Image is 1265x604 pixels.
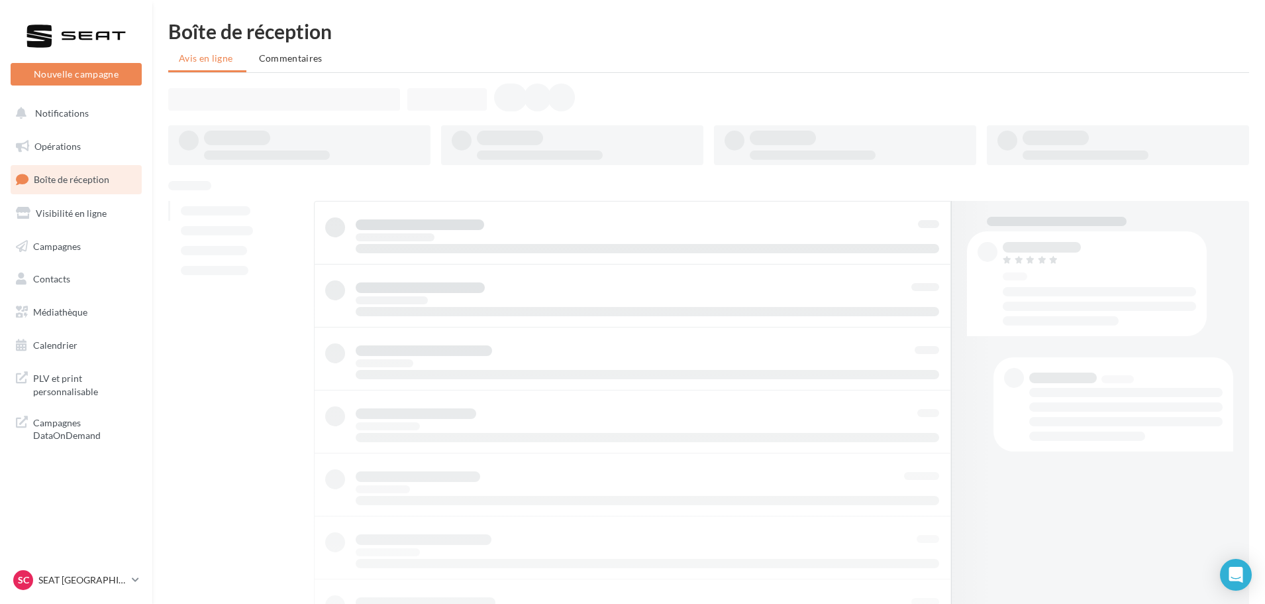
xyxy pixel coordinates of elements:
[8,298,144,326] a: Médiathèque
[34,141,81,152] span: Opérations
[8,99,139,127] button: Notifications
[35,107,89,119] span: Notifications
[11,568,142,593] a: SC SEAT [GEOGRAPHIC_DATA]
[11,63,142,86] button: Nouvelle campagne
[8,200,144,227] a: Visibilité en ligne
[33,240,81,251] span: Campagnes
[33,339,77,351] span: Calendrier
[36,208,107,219] span: Visibilité en ligne
[33,273,70,284] span: Contacts
[8,265,144,293] a: Contacts
[33,414,136,442] span: Campagnes DataOnDemand
[33,306,87,318] span: Médiathèque
[33,369,136,398] span: PLV et print personnalisable
[34,174,109,185] span: Boîte de réception
[8,408,144,448] a: Campagnes DataOnDemand
[8,133,144,160] a: Opérations
[259,52,323,64] span: Commentaires
[8,165,144,194] a: Boîte de réception
[38,574,126,587] p: SEAT [GEOGRAPHIC_DATA]
[8,364,144,403] a: PLV et print personnalisable
[8,233,144,261] a: Campagnes
[8,332,144,359] a: Calendrier
[18,574,29,587] span: SC
[1220,559,1252,591] div: Open Intercom Messenger
[168,21,1249,41] div: Boîte de réception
